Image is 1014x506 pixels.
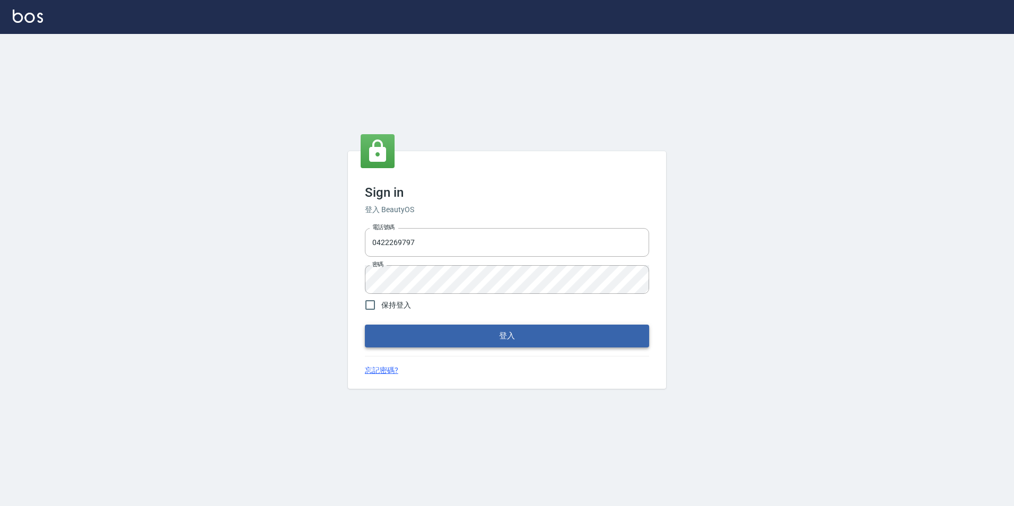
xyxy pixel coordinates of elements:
h3: Sign in [365,185,649,200]
img: Logo [13,10,43,23]
a: 忘記密碼? [365,365,398,376]
button: 登入 [365,325,649,347]
label: 密碼 [372,260,383,268]
span: 保持登入 [381,300,411,311]
label: 電話號碼 [372,223,395,231]
h6: 登入 BeautyOS [365,204,649,215]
